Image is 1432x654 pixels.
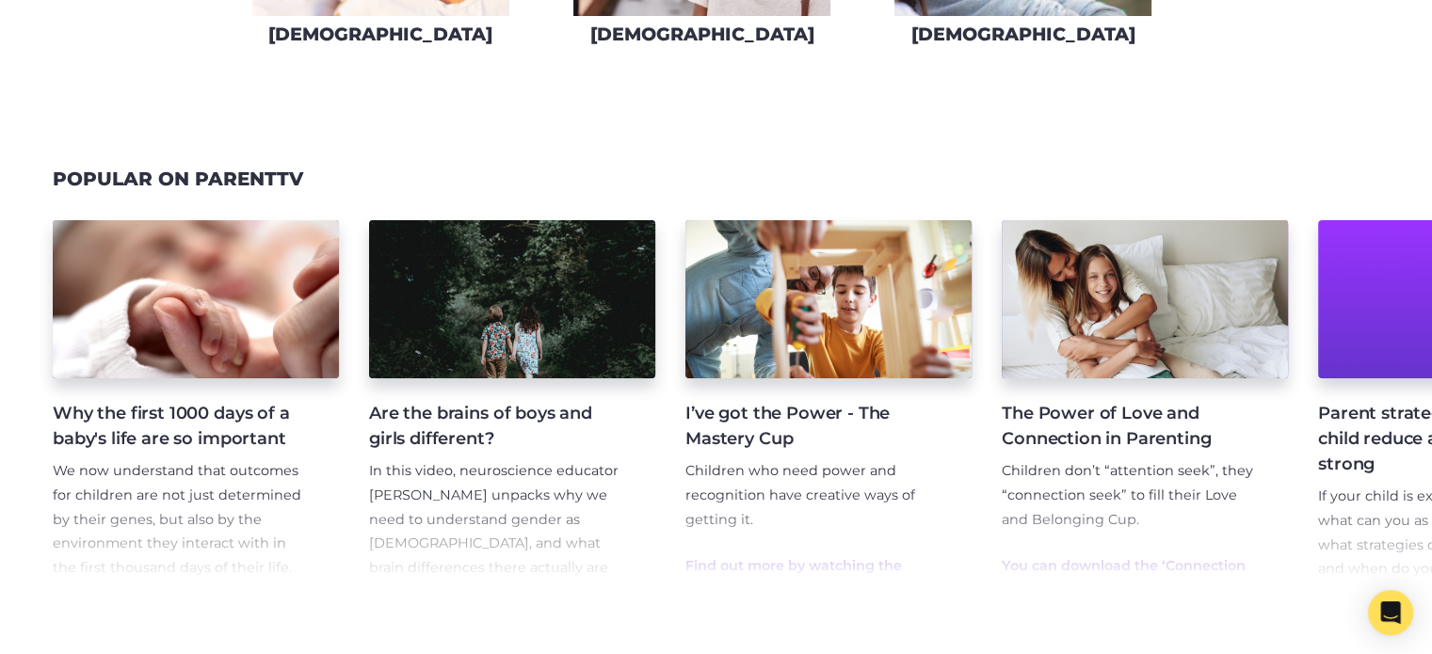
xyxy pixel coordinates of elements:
[685,401,941,452] h4: I’ve got the Power - The Mastery Cup
[911,24,1135,45] h3: [DEMOGRAPHIC_DATA]
[685,557,902,623] a: Find out more by watching the ‘Guiding Behaviour with the Phoenix Cups’ course here.
[268,24,492,45] h3: [DEMOGRAPHIC_DATA]
[1002,220,1288,582] a: The Power of Love and Connection in Parenting Children don’t “attention seek”, they “connection s...
[685,459,941,533] p: Children who need power and recognition have creative ways of getting it.
[1002,459,1258,533] p: Children don’t “attention seek”, they “connection seek” to fill their Love and Belonging Cup.
[369,220,655,582] a: Are the brains of boys and girls different? In this video, neuroscience educator [PERSON_NAME] un...
[1002,557,1246,623] a: You can download the ‘Connection Plan’ [PERSON_NAME] mentioned here.
[53,167,303,190] h3: Popular on ParentTV
[53,462,301,649] span: We now understand that outcomes for children are not just determined by their genes, but also by ...
[53,220,339,582] a: Why the first 1000 days of a baby's life are so important We now understand that outcomes for chi...
[369,462,625,626] span: In this video, neuroscience educator [PERSON_NAME] unpacks why we need to understand gender as [D...
[590,24,814,45] h3: [DEMOGRAPHIC_DATA]
[1002,401,1258,452] h4: The Power of Love and Connection in Parenting
[685,220,972,582] a: I’ve got the Power - The Mastery Cup Children who need power and recognition have creative ways o...
[53,401,309,452] h4: Why the first 1000 days of a baby's life are so important
[1368,590,1413,635] div: Open Intercom Messenger
[369,401,625,452] h4: Are the brains of boys and girls different?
